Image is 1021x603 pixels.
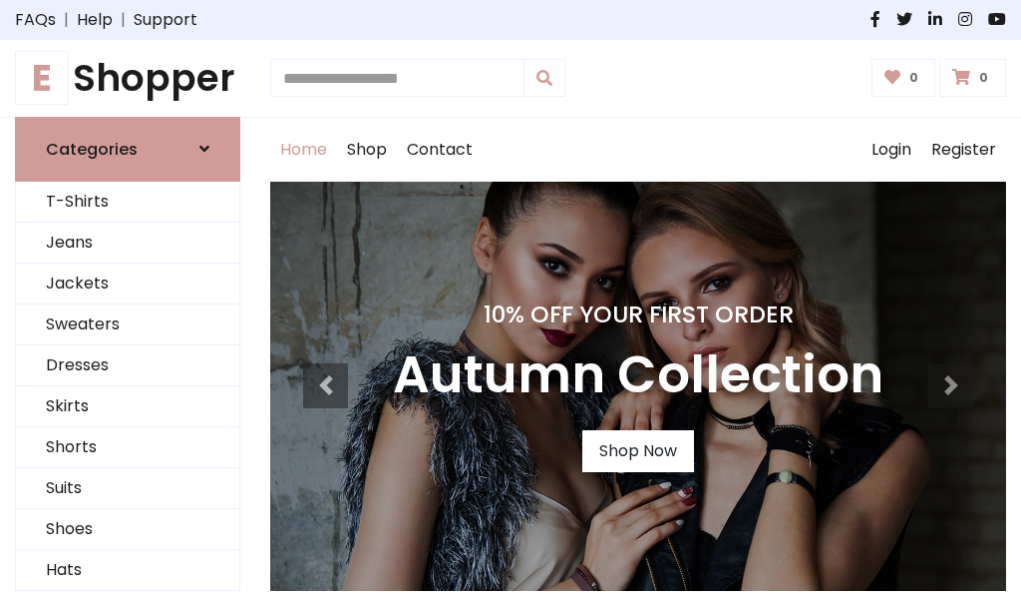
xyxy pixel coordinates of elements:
[46,140,138,159] h6: Categories
[393,344,883,406] h3: Autumn Collection
[16,550,239,591] a: Hats
[921,118,1006,182] a: Register
[974,69,993,87] span: 0
[15,56,240,101] a: EShopper
[16,468,239,509] a: Suits
[113,8,134,32] span: |
[15,117,240,182] a: Categories
[16,304,239,345] a: Sweaters
[15,56,240,101] h1: Shopper
[871,59,936,97] a: 0
[397,118,483,182] a: Contact
[393,301,883,328] h4: 10% Off Your First Order
[15,51,69,105] span: E
[939,59,1006,97] a: 0
[16,223,239,264] a: Jeans
[337,118,397,182] a: Shop
[582,430,694,472] a: Shop Now
[16,427,239,468] a: Shorts
[16,264,239,304] a: Jackets
[16,182,239,223] a: T-Shirts
[904,69,923,87] span: 0
[77,8,113,32] a: Help
[270,118,337,182] a: Home
[16,509,239,550] a: Shoes
[16,345,239,386] a: Dresses
[16,386,239,427] a: Skirts
[56,8,77,32] span: |
[134,8,197,32] a: Support
[15,8,56,32] a: FAQs
[861,118,921,182] a: Login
